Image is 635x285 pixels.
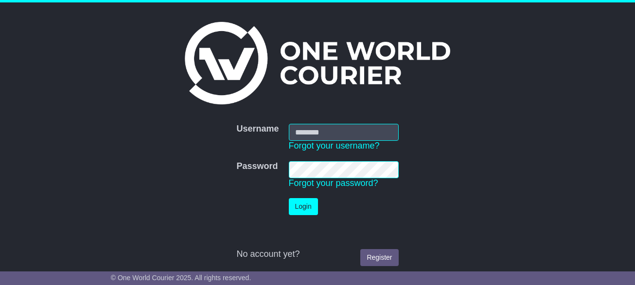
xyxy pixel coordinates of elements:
div: No account yet? [236,249,398,260]
label: Password [236,161,278,172]
label: Username [236,124,279,134]
img: One World [185,22,450,104]
button: Login [289,198,318,215]
a: Forgot your username? [289,141,380,151]
a: Register [360,249,398,266]
a: Forgot your password? [289,178,378,188]
span: © One World Courier 2025. All rights reserved. [111,274,251,282]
